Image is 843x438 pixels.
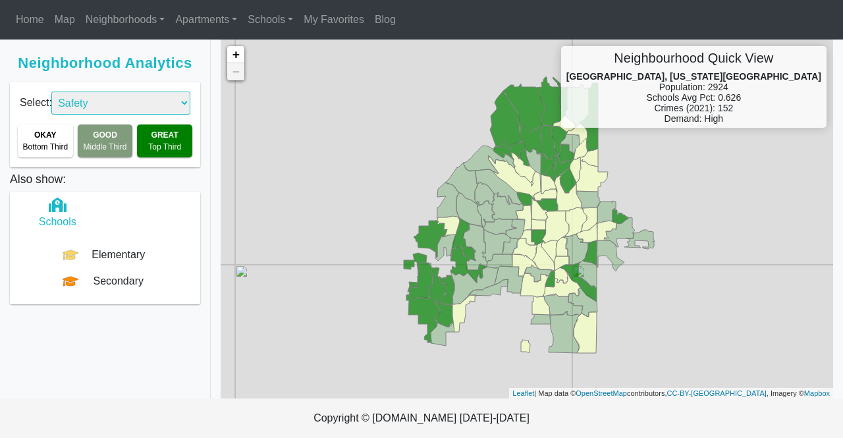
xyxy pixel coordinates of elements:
[11,7,49,33] a: Home
[84,142,127,151] span: Middle Third
[248,14,285,25] span: Schools
[148,142,181,151] span: Top Third
[39,216,76,227] span: Schools
[93,130,117,140] b: GOOD
[175,14,229,25] span: Apartments
[55,14,75,25] span: Map
[56,398,787,438] p: Copyright © [DOMAIN_NAME] [DATE]-[DATE]
[509,388,833,399] div: | Map data © contributors, , Imagery ©
[369,7,401,33] a: Blog
[298,7,369,33] a: My Favorites
[23,142,68,151] span: Bottom Third
[375,14,396,25] span: Blog
[10,167,200,188] p: Also show:
[78,247,159,263] div: Elementary
[804,389,830,397] a: Mapbox
[304,14,364,25] span: My Favorites
[576,389,627,397] a: OpenStreetMap
[227,63,244,80] a: Zoom out
[151,130,178,140] b: GREAT
[242,7,298,33] a: Schools
[666,389,766,397] a: CC-BY-[GEOGRAPHIC_DATA]
[86,14,157,25] span: Neighborhoods
[566,71,821,82] b: [GEOGRAPHIC_DATA], [US_STATE][GEOGRAPHIC_DATA]
[170,7,242,33] a: Apartments
[227,46,244,63] a: Zoom in
[566,50,821,66] h5: Neighbourhood Quick View
[80,7,171,33] a: Neighborhoods
[16,14,44,25] span: Home
[78,273,159,289] div: Secondary
[10,55,200,72] span: Neighborhood Analytics
[10,82,41,115] div: Select:
[34,130,57,140] b: OKAY
[49,7,80,33] a: Map
[512,389,534,397] a: Leaflet
[561,46,827,128] div: Population: 2924 Schools Avg Pct: 0.626 Crimes (2021): 152 Demand: High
